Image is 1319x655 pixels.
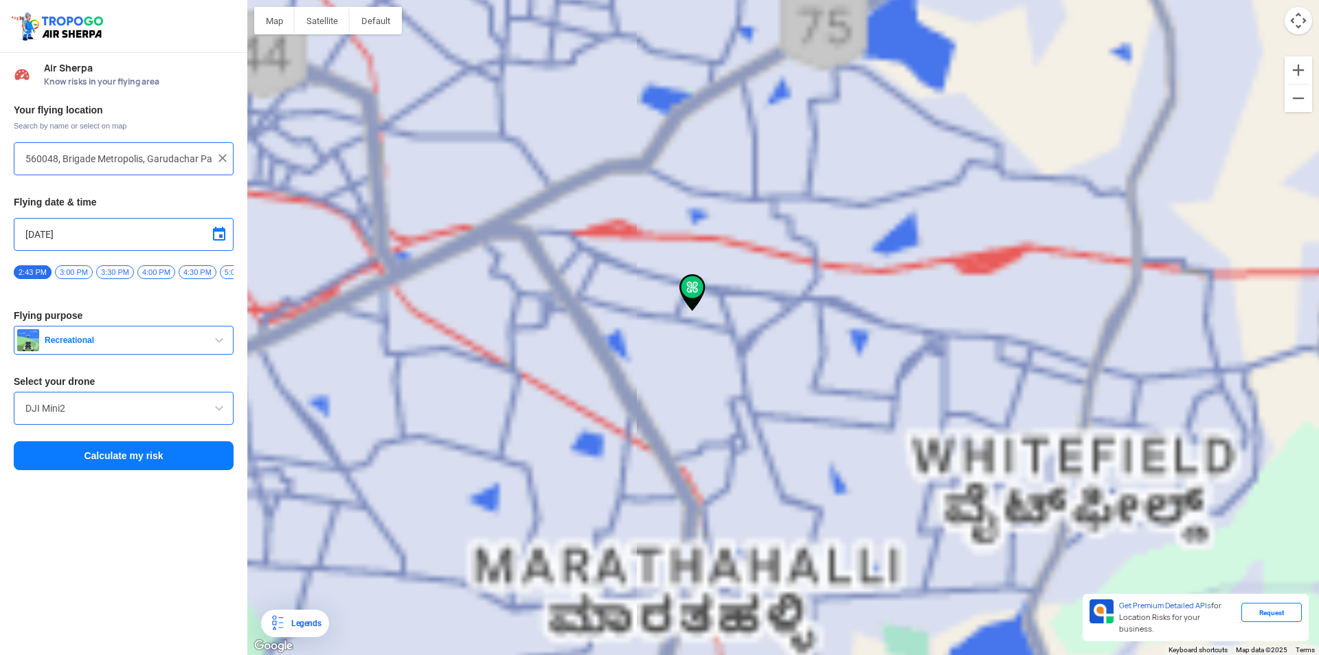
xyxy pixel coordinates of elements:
button: Keyboard shortcuts [1169,645,1228,655]
button: Zoom in [1285,56,1312,84]
span: Search by name or select on map [14,120,234,131]
button: Map camera controls [1285,7,1312,34]
img: Legends [269,615,286,632]
img: ic_close.png [216,151,229,165]
span: Air Sherpa [44,63,234,74]
img: Premium APIs [1090,599,1114,623]
a: Terms [1296,646,1315,654]
img: Google [251,637,296,655]
img: recreational.png [17,329,39,351]
button: Show street map [254,7,295,34]
button: Calculate my risk [14,441,234,470]
h3: Your flying location [14,105,234,115]
button: Show satellite imagery [295,7,350,34]
span: Map data ©2025 [1236,646,1287,654]
img: Risk Scores [14,66,30,82]
h3: Select your drone [14,377,234,386]
h3: Flying purpose [14,311,234,320]
span: Get Premium Detailed APIs [1119,601,1211,610]
img: ic_tgdronemaps.svg [10,10,108,42]
span: 3:00 PM [55,265,93,279]
input: Search your flying location [25,151,212,167]
span: 2:43 PM [14,265,52,279]
span: Know risks in your flying area [44,76,234,87]
a: Open this area in Google Maps (opens a new window) [251,637,296,655]
span: 4:30 PM [179,265,216,279]
div: Legends [286,615,321,632]
input: Search by name or Brand [25,400,222,417]
h3: Flying date & time [14,197,234,207]
div: for Location Risks for your business. [1114,599,1241,636]
button: Recreational [14,326,234,355]
span: 4:00 PM [137,265,175,279]
button: Zoom out [1285,85,1312,112]
span: 3:30 PM [96,265,134,279]
div: Request [1241,603,1302,622]
span: Recreational [39,335,211,346]
input: Select Date [25,226,222,243]
span: 5:00 PM [220,265,258,279]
